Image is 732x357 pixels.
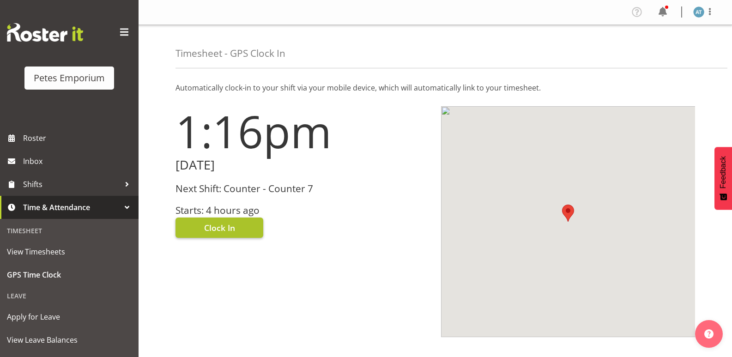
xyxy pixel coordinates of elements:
[175,106,430,156] h1: 1:16pm
[704,329,714,339] img: help-xxl-2.png
[7,23,83,42] img: Rosterit website logo
[175,48,285,59] h4: Timesheet - GPS Clock In
[2,328,136,351] a: View Leave Balances
[175,183,430,194] h3: Next Shift: Counter - Counter 7
[34,71,105,85] div: Petes Emporium
[23,177,120,191] span: Shifts
[175,218,263,238] button: Clock In
[7,310,132,324] span: Apply for Leave
[7,245,132,259] span: View Timesheets
[719,156,727,188] span: Feedback
[2,263,136,286] a: GPS Time Clock
[175,205,430,216] h3: Starts: 4 hours ago
[2,286,136,305] div: Leave
[175,82,695,93] p: Automatically clock-in to your shift via your mobile device, which will automatically link to you...
[23,131,134,145] span: Roster
[23,154,134,168] span: Inbox
[714,147,732,210] button: Feedback - Show survey
[2,240,136,263] a: View Timesheets
[175,158,430,172] h2: [DATE]
[204,222,235,234] span: Clock In
[693,6,704,18] img: alex-micheal-taniwha5364.jpg
[7,333,132,347] span: View Leave Balances
[7,268,132,282] span: GPS Time Clock
[23,200,120,214] span: Time & Attendance
[2,221,136,240] div: Timesheet
[2,305,136,328] a: Apply for Leave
